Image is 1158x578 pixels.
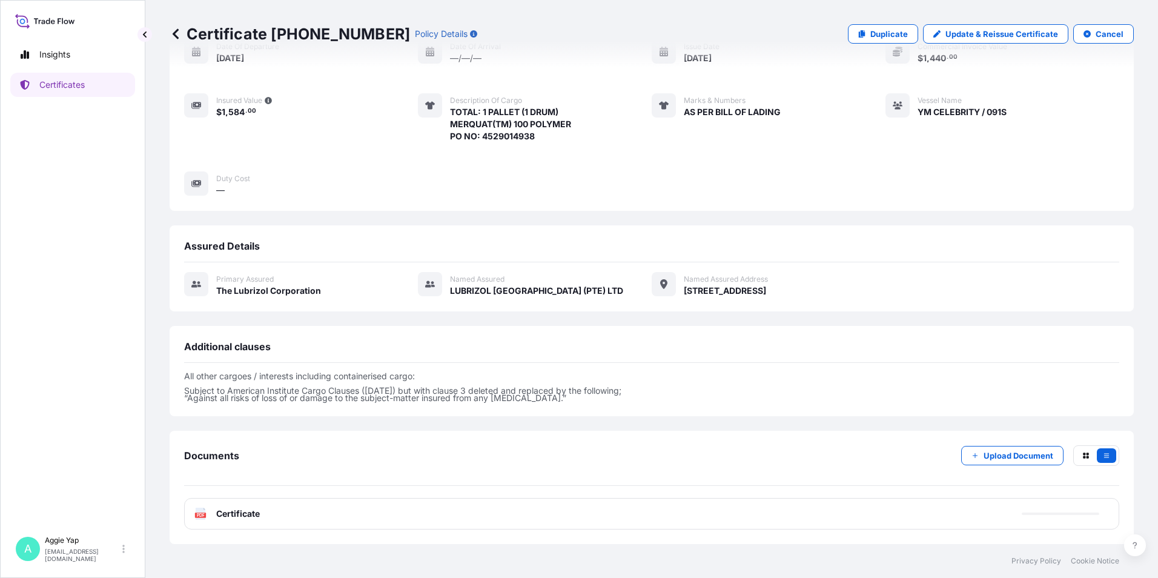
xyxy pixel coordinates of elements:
span: $ [216,108,222,116]
a: Cookie Notice [1071,556,1119,566]
span: 00 [248,109,256,113]
span: . [245,109,247,113]
a: Insights [10,42,135,67]
span: TOTAL: 1 PALLET (1 DRUM) MERQUAT(TM) 100 POLYMER PO NO: 4529014938 [450,106,571,142]
span: Named Assured [450,274,505,284]
p: Upload Document [984,450,1053,462]
a: Duplicate [848,24,918,44]
p: Insights [39,48,70,61]
span: Vessel Name [918,96,962,105]
p: Policy Details [415,28,468,40]
span: A [24,543,31,555]
p: Certificate [PHONE_NUMBER] [170,24,410,44]
text: PDF [197,513,205,517]
span: Description of cargo [450,96,522,105]
span: Assured Details [184,240,260,252]
span: [STREET_ADDRESS] [684,285,766,297]
p: Update & Reissue Certificate [945,28,1058,40]
button: Upload Document [961,446,1064,465]
span: Certificate [216,508,260,520]
a: Privacy Policy [1011,556,1061,566]
span: YM CELEBRITY / 091S [918,106,1007,118]
button: Cancel [1073,24,1134,44]
p: Duplicate [870,28,908,40]
span: LUBRIZOL [GEOGRAPHIC_DATA] (PTE) LTD [450,285,623,297]
p: Certificates [39,79,85,91]
span: , [225,108,228,116]
span: Insured Value [216,96,262,105]
p: Cancel [1096,28,1123,40]
span: AS PER BILL OF LADING [684,106,781,118]
span: Marks & Numbers [684,96,746,105]
span: Duty Cost [216,174,250,184]
span: Named Assured Address [684,274,768,284]
span: — [216,184,225,196]
span: 1 [222,108,225,116]
span: Primary assured [216,274,274,284]
span: Additional clauses [184,340,271,353]
p: All other cargoes / interests including containerised cargo: Subject to American Institute Cargo ... [184,373,1119,402]
p: Aggie Yap [45,536,120,545]
span: Documents [184,450,239,462]
span: The Lubrizol Corporation [216,285,321,297]
span: 584 [228,108,245,116]
p: [EMAIL_ADDRESS][DOMAIN_NAME] [45,548,120,562]
a: Update & Reissue Certificate [923,24,1068,44]
a: Certificates [10,73,135,97]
